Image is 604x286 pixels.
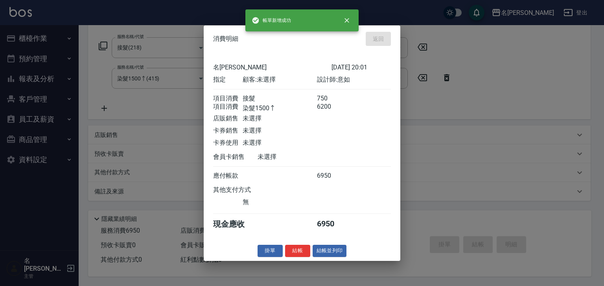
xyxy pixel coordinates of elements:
div: 項目消費 [213,95,243,103]
div: 6950 [317,219,346,230]
div: [DATE] 20:01 [331,64,391,72]
div: 接髮 [243,95,317,103]
div: 6200 [317,103,346,113]
div: 店販銷售 [213,115,243,123]
div: 指定 [213,76,243,84]
div: 未選擇 [243,139,317,147]
button: close [338,12,355,29]
div: 卡券使用 [213,139,243,147]
div: 名[PERSON_NAME] [213,64,331,72]
div: 現金應收 [213,219,258,230]
div: 項目消費 [213,103,243,113]
button: 結帳 [285,245,310,257]
div: 設計師: 意如 [317,76,391,84]
button: 掛單 [258,245,283,257]
span: 帳單新增成功 [252,16,291,24]
div: 未選擇 [243,127,317,135]
div: 6950 [317,172,346,180]
div: 未選擇 [258,153,331,161]
div: 750 [317,95,346,103]
div: 染髮1500↑ [243,103,317,113]
button: 結帳並列印 [313,245,347,257]
div: 其他支付方式 [213,186,273,194]
div: 應付帳款 [213,172,243,180]
div: 卡券銷售 [213,127,243,135]
div: 會員卡銷售 [213,153,258,161]
span: 消費明細 [213,35,238,43]
div: 顧客: 未選擇 [243,76,317,84]
div: 無 [243,198,317,206]
div: 未選擇 [243,115,317,123]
